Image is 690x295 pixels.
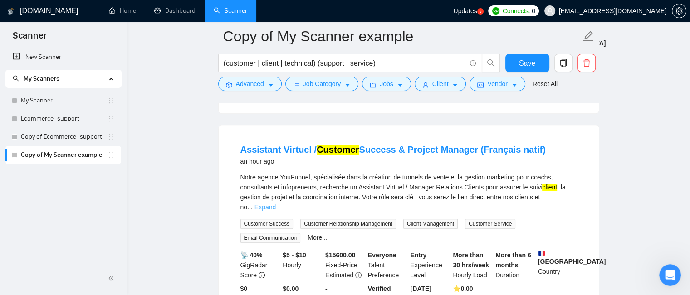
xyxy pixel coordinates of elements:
li: Copy of My Scanner example [5,146,121,164]
span: user [547,8,553,14]
div: an hour ago [240,156,546,167]
span: My Scanners [24,75,59,82]
span: caret-down [397,82,403,88]
a: Assistant Virtuel /CustomerSuccess & Project Manager (Français natif) [240,145,546,155]
span: Estimated [325,271,353,279]
span: folder [370,82,376,88]
span: 😐 [84,201,97,219]
span: Customer Service [465,219,515,229]
span: holder [108,151,115,159]
a: Reset All [533,79,558,89]
img: upwork-logo.png [492,7,499,15]
b: $5 - $10 [283,251,306,259]
input: Search Freelance Jobs... [224,58,466,69]
li: New Scanner [5,48,121,66]
a: Copy of My Scanner example [21,146,108,164]
b: Entry [411,251,427,259]
a: My Scanner [21,92,108,110]
input: Scanner name... [223,25,581,48]
span: Customer Success [240,219,294,229]
span: holder [108,97,115,104]
span: exclamation-circle [355,272,362,278]
b: More than 30 hrs/week [453,251,489,269]
b: [GEOGRAPHIC_DATA] [538,250,606,265]
span: Client Management [403,219,458,229]
div: Country [536,250,579,280]
span: Vendor [487,79,507,89]
a: searchScanner [214,7,247,15]
li: Ecommerce- support [5,110,121,128]
a: More... [308,234,328,241]
span: My Scanners [13,75,59,82]
mark: client [542,184,557,191]
b: - [325,285,328,292]
b: $ 0 [240,285,248,292]
a: New Scanner [13,48,114,66]
span: disappointed reaction [55,201,79,219]
span: Client [432,79,449,89]
span: double-left [108,274,117,283]
img: 🇫🇷 [538,250,545,256]
span: edit [582,30,594,42]
span: Advanced [236,79,264,89]
b: More than 6 months [495,251,531,269]
span: setting [672,7,686,15]
a: setting [672,7,686,15]
span: caret-down [452,82,458,88]
button: delete [577,54,596,72]
text: 5 [479,10,481,14]
button: go back [6,4,23,21]
button: userClientcaret-down [415,77,466,91]
span: Customer Relationship Management [300,219,396,229]
button: search [482,54,500,72]
span: search [482,59,499,67]
div: Hourly Load [451,250,494,280]
mark: Customer [317,145,359,155]
a: Ecommerce- support [21,110,108,128]
span: caret-down [511,82,518,88]
span: caret-down [344,82,351,88]
iframe: Intercom live chat [659,264,681,286]
span: Save [519,58,535,69]
span: Jobs [380,79,393,89]
span: setting [226,82,232,88]
span: ... [247,203,253,211]
span: Email Communication [240,233,301,243]
b: 📡 40% [240,251,263,259]
b: $ 15600.00 [325,251,355,259]
div: Fixed-Price [323,250,366,280]
button: barsJob Categorycaret-down [285,77,358,91]
span: Connects: [503,6,530,16]
button: Expand window [158,4,176,21]
button: setting [672,4,686,18]
li: Copy of Ecommerce- support [5,128,121,146]
div: Hourly [281,250,323,280]
a: Expand [254,203,276,211]
b: [DATE] [411,285,431,292]
div: Duration [494,250,536,280]
div: Notre agence YouFunnel, spécialisée dans la création de tunnels de vente et la gestion marketing ... [240,172,577,212]
img: logo [8,4,14,19]
li: My Scanner [5,92,121,110]
span: 0 [532,6,535,16]
b: Verified [368,285,391,292]
span: holder [108,115,115,122]
span: idcard [477,82,484,88]
div: Experience Level [409,250,451,280]
span: Job Category [303,79,341,89]
a: homeHome [109,7,136,15]
span: Scanner [5,29,54,48]
button: settingAdvancedcaret-down [218,77,282,91]
b: ⭐️ 0.00 [453,285,473,292]
button: copy [554,54,573,72]
div: Did this answer your question? [11,192,171,202]
a: 5 [477,8,484,15]
b: $0.00 [283,285,299,292]
span: search [13,75,19,82]
span: smiley reaction [103,201,126,219]
span: copy [555,59,572,67]
a: dashboardDashboard [154,7,196,15]
span: 😞 [60,201,73,219]
button: Save [505,54,549,72]
a: Open in help center [54,231,127,238]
